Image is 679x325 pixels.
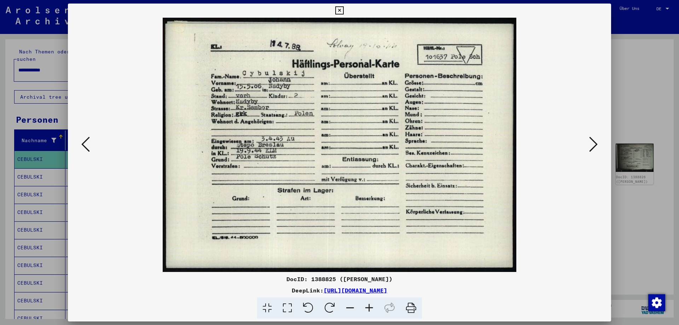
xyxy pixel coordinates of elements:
div: DeepLink: [68,286,611,295]
img: 001.jpg [92,18,587,272]
img: Zustimmung ändern [648,294,665,311]
a: [URL][DOMAIN_NAME] [324,287,387,294]
div: DocID: 1388825 ([PERSON_NAME]) [68,275,611,283]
